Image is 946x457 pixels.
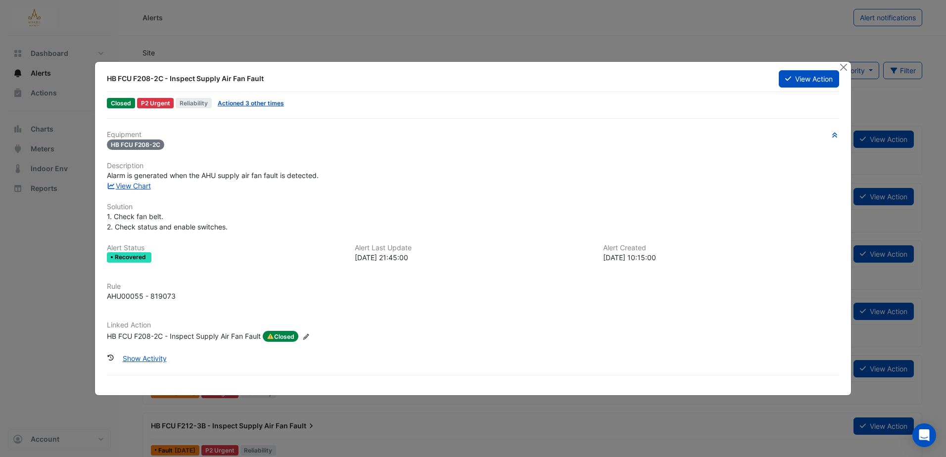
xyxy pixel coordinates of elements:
[107,291,176,301] div: AHU00055 - 819073
[107,203,839,211] h6: Solution
[779,70,839,88] button: View Action
[603,244,839,252] h6: Alert Created
[107,331,261,342] div: HB FCU F208-2C - Inspect Supply Air Fan Fault
[107,98,135,108] span: Closed
[355,244,591,252] h6: Alert Last Update
[603,252,839,263] div: [DATE] 10:15:00
[355,252,591,263] div: [DATE] 21:45:00
[839,62,849,72] button: Close
[107,182,151,190] a: View Chart
[263,331,298,342] span: Closed
[115,254,148,260] span: Recovered
[107,282,839,291] h6: Rule
[137,98,174,108] div: P2 Urgent
[107,139,164,150] span: HB FCU F208-2C
[218,99,284,107] a: Actioned 3 other times
[107,212,228,231] span: 1. Check fan belt. 2. Check status and enable switches.
[107,74,766,84] div: HB FCU F208-2C - Inspect Supply Air Fan Fault
[107,321,839,329] h6: Linked Action
[107,171,319,180] span: Alarm is generated when the AHU supply air fan fault is detected.
[116,350,173,367] button: Show Activity
[302,333,310,340] fa-icon: Edit Linked Action
[107,162,839,170] h6: Description
[176,98,212,108] span: Reliability
[107,131,839,139] h6: Equipment
[107,244,343,252] h6: Alert Status
[912,423,936,447] div: Open Intercom Messenger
